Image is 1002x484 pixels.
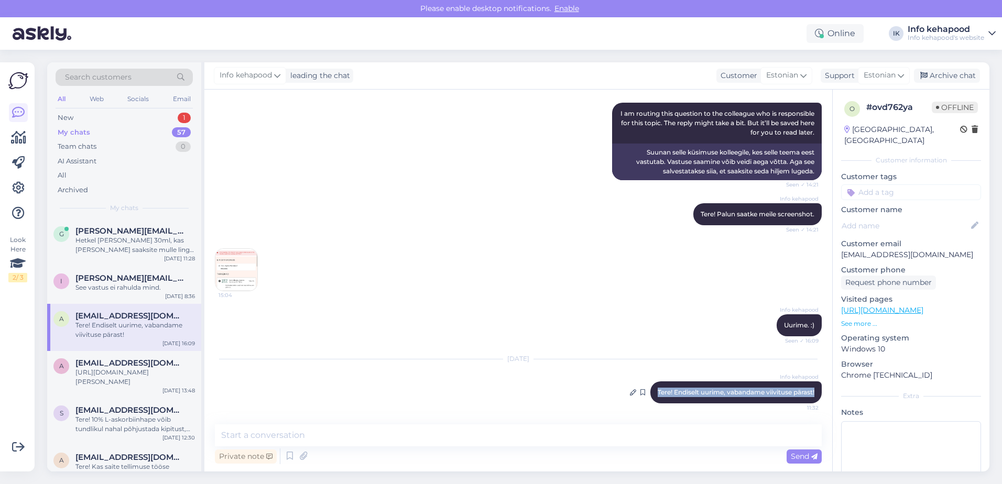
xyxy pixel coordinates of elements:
[841,249,981,260] p: [EMAIL_ADDRESS][DOMAIN_NAME]
[779,404,819,412] span: 11:32
[220,70,272,81] span: Info kehapood
[59,456,64,464] span: a
[841,276,936,290] div: Request phone number
[215,449,277,464] div: Private note
[841,391,981,401] div: Extra
[779,181,819,189] span: Seen ✓ 14:21
[841,184,981,200] input: Add a tag
[88,92,106,106] div: Web
[59,230,64,238] span: g
[58,141,96,152] div: Team chats
[162,434,195,442] div: [DATE] 12:30
[841,305,923,315] a: [URL][DOMAIN_NAME]
[58,113,73,123] div: New
[784,321,814,329] span: Uurime. :)
[75,236,195,255] div: Hetkel [PERSON_NAME] 30ml, kas [PERSON_NAME] saaksite mulle lingi ka saata. :)
[162,339,195,347] div: [DATE] 16:09
[75,321,195,339] div: Tere! Endiselt uurime, vabandame viivituse pärast!
[841,319,981,328] p: See more ...
[779,195,819,203] span: Info kehapood
[215,249,257,291] img: Attachment
[779,306,819,314] span: Info kehapood
[701,210,814,218] span: Tere! Palun saatke meile screenshot.
[779,226,819,234] span: Seen ✓ 14:21
[75,453,184,462] span: agneskandroo@gmail.com
[286,70,350,81] div: leading the chat
[620,109,816,136] span: I am routing this question to the colleague who is responsible for this topic. The reply might ta...
[162,387,195,394] div: [DATE] 13:48
[60,409,63,417] span: s
[75,311,184,321] span: agneskandroo@gmail.com
[841,156,981,165] div: Customer information
[864,70,896,81] span: Estonian
[612,144,822,180] div: Suunan selle küsimuse kolleegile, kes selle teema eest vastutab. Vastuse saamine võib veidi aega ...
[841,407,981,418] p: Notes
[908,25,984,34] div: Info kehapood
[56,92,68,106] div: All
[841,370,981,381] p: Chrome [TECHNICAL_ID]
[59,315,64,323] span: a
[65,72,132,83] span: Search customers
[841,265,981,276] p: Customer phone
[8,71,28,91] img: Askly Logo
[841,294,981,305] p: Visited pages
[8,235,27,282] div: Look Here
[841,344,981,355] p: Windows 10
[932,102,978,113] span: Offline
[219,291,258,299] span: 15:04
[766,70,798,81] span: Estonian
[165,292,195,300] div: [DATE] 8:36
[866,101,932,114] div: # ovd762ya
[58,170,67,181] div: All
[8,273,27,282] div: 2 / 3
[75,283,195,292] div: See vastus ei rahulda mind.
[58,156,96,167] div: AI Assistant
[60,277,62,285] span: i
[75,358,184,368] span: annelimusto@gmail.com
[779,373,819,381] span: Info kehapood
[75,415,195,434] div: Tere! 10% L-askorbiinhape võib tundlikul nahal põhjustada kipitust, punetust või ärritust, eriti ...
[58,127,90,138] div: My chats
[178,113,191,123] div: 1
[791,452,818,461] span: Send
[908,25,996,42] a: Info kehapoodInfo kehapood's website
[176,141,191,152] div: 0
[716,70,757,81] div: Customer
[164,255,195,262] div: [DATE] 11:28
[844,124,960,146] div: [GEOGRAPHIC_DATA], [GEOGRAPHIC_DATA]
[551,4,582,13] span: Enable
[889,26,903,41] div: IK
[58,185,88,195] div: Archived
[110,203,138,213] span: My chats
[841,359,981,370] p: Browser
[59,362,64,370] span: a
[75,226,184,236] span: gerta.noormae@gmail.com
[779,337,819,345] span: Seen ✓ 16:09
[75,462,195,481] div: Tere! Kas saite tellimuse tööse [PERSON_NAME] maksmiseta? Tellimus [PERSON_NAME] jääb kinni, saan...
[171,92,193,106] div: Email
[75,405,184,415] span: sova26@yandex.com
[914,69,980,83] div: Archive chat
[75,368,195,387] div: [URL][DOMAIN_NAME][PERSON_NAME]
[75,273,184,283] span: ilona.juhansoo@gmail.com
[215,354,822,364] div: [DATE]
[841,238,981,249] p: Customer email
[841,204,981,215] p: Customer name
[849,105,855,113] span: o
[821,70,855,81] div: Support
[842,220,969,232] input: Add name
[125,92,151,106] div: Socials
[658,388,814,396] span: Tere! Endiselt uurime, vabandame viivituse pärast!
[841,333,981,344] p: Operating system
[908,34,984,42] div: Info kehapood's website
[841,171,981,182] p: Customer tags
[172,127,191,138] div: 57
[807,24,864,43] div: Online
